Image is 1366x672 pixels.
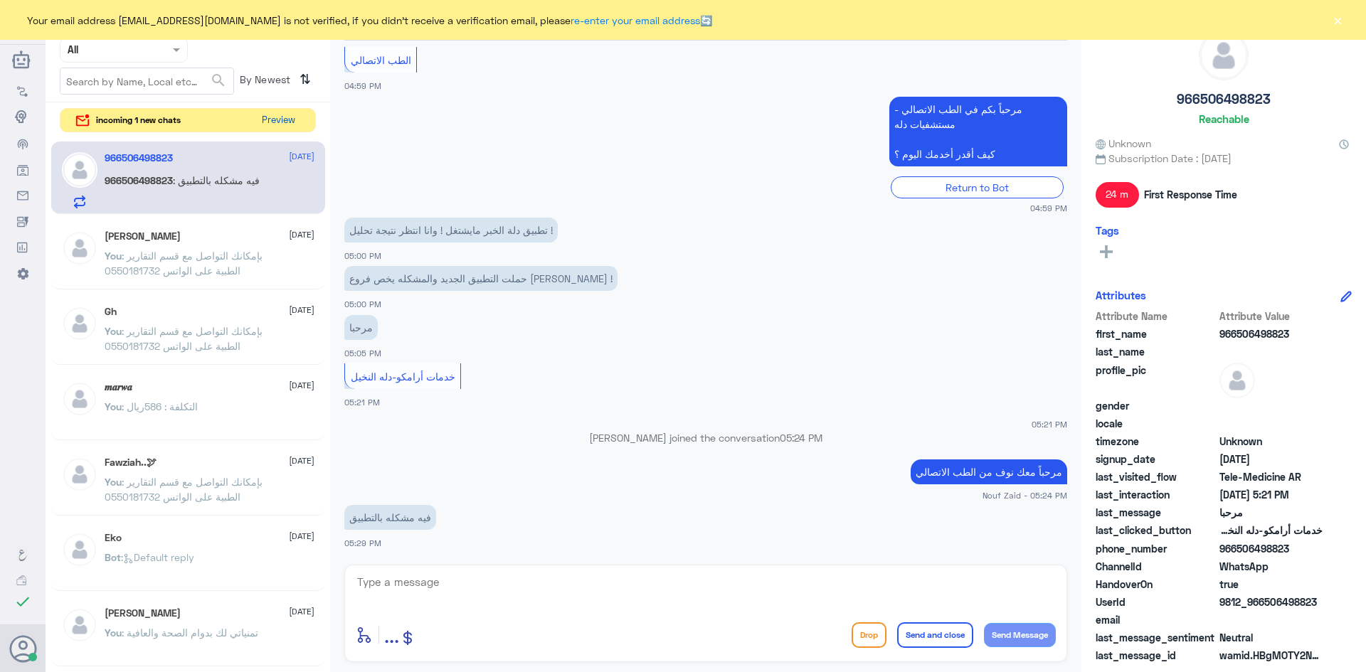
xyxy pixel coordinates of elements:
[105,325,263,352] span: : بإمكانك التواصل مع قسم التقارير الطبية على الواتس 0550181732
[344,430,1067,445] p: [PERSON_NAME] joined the conversation
[1219,326,1323,341] span: 966506498823
[121,551,194,563] span: : Default reply
[105,476,263,503] span: : بإمكانك التواصل مع قسم التقارير الطبية على الواتس 0550181732
[1219,541,1323,556] span: 966506498823
[62,381,97,417] img: defaultAdmin.png
[1219,434,1323,449] span: Unknown
[105,152,173,164] h5: 966506498823
[1096,398,1217,413] span: gender
[344,81,381,90] span: 04:59 PM
[1096,344,1217,359] span: last_name
[1096,648,1217,663] span: last_message_id
[105,626,122,639] span: You
[344,299,381,309] span: 05:00 PM
[210,69,227,92] button: search
[105,551,121,563] span: Bot
[1219,630,1323,645] span: 0
[105,400,122,412] span: You
[105,230,181,242] h5: Rana Alghamdi
[1096,434,1217,449] span: timezone
[344,251,381,260] span: 05:00 PM
[1096,452,1217,466] span: signup_date
[9,635,36,662] button: Avatar
[289,605,314,618] span: [DATE]
[105,250,263,277] span: : بإمكانك التواصل مع قسم التقارير الطبية على الواتس 0550181732
[289,454,314,467] span: [DATE]
[1219,452,1323,466] span: 2025-09-25T13:59:24.24Z
[62,306,97,341] img: defaultAdmin.png
[889,97,1067,166] p: 25/9/2025, 4:59 PM
[1096,151,1352,166] span: Subscription Date : [DATE]
[1219,416,1323,431] span: null
[351,370,455,383] span: خدمات أرامكو-دله النخيل
[105,532,122,544] h5: Eko
[105,457,157,469] h5: Fawziah..🕊
[96,114,181,127] span: incoming 1 new chats
[105,381,132,393] h5: 𝒎𝒂𝒓𝒘𝒂
[234,68,294,96] span: By Newest
[1219,363,1255,398] img: defaultAdmin.png
[1096,630,1217,645] span: last_message_sentiment
[289,530,314,543] span: [DATE]
[344,398,380,407] span: 05:21 PM
[62,607,97,643] img: defaultAdmin.png
[105,476,122,488] span: You
[1096,224,1119,237] h6: Tags
[1096,309,1217,324] span: Attribute Name
[1219,523,1323,538] span: خدمات أرامكو-دله النخيل
[1096,612,1217,627] span: email
[210,72,227,89] span: search
[897,622,973,648] button: Send and close
[289,379,314,392] span: [DATE]
[1219,505,1323,520] span: مرحبا
[105,607,181,619] h5: Mohammed ALRASHED
[344,315,378,340] p: 25/9/2025, 5:05 PM
[344,348,381,358] span: 05:05 PM
[255,109,301,132] button: Preview
[105,325,122,337] span: You
[1219,594,1323,609] span: 9812_966506498823
[344,538,381,548] span: 05:29 PM
[14,593,31,610] i: check
[1219,612,1323,627] span: null
[351,54,411,66] span: الطب الاتصالي
[344,218,558,242] p: 25/9/2025, 5:00 PM
[344,505,436,530] p: 25/9/2025, 5:29 PM
[105,306,117,318] h5: Gh
[1096,416,1217,431] span: locale
[1096,326,1217,341] span: first_name
[300,68,311,91] i: ⇅
[571,14,700,26] a: re-enter your email address
[27,13,712,28] span: Your email address [EMAIL_ADDRESS][DOMAIN_NAME] is not verified, if you didn't receive a verifica...
[1096,505,1217,520] span: last_message
[1096,559,1217,574] span: ChannelId
[1032,418,1067,430] span: 05:21 PM
[62,532,97,567] img: defaultAdmin.png
[1199,112,1249,125] h6: Reachable
[891,176,1064,198] div: Return to Bot
[384,619,399,651] button: ...
[983,489,1067,501] span: Nouf Zaid - 05:24 PM
[1219,648,1323,663] span: wamid.HBgMOTY2NTA2NDk4ODIzFQIAEhgUM0E1QjIzMTA5Qzc1RDJDMDExNTMA
[1200,31,1248,80] img: defaultAdmin.png
[1030,202,1067,214] span: 04:59 PM
[62,152,97,188] img: defaultAdmin.png
[122,400,198,412] span: : التكلفة : 586ريال
[344,266,618,291] p: 25/9/2025, 5:00 PM
[105,174,173,186] span: 966506498823
[1144,187,1237,202] span: First Response Time
[1096,289,1146,302] h6: Attributes
[852,622,886,648] button: Drop
[62,230,97,266] img: defaultAdmin.png
[1219,309,1323,324] span: Attribute Value
[1096,136,1151,151] span: Unknown
[1219,487,1323,502] span: 2025-09-25T14:21:52.935Z
[780,432,822,444] span: 05:24 PM
[62,457,97,492] img: defaultAdmin.png
[173,174,260,186] span: : فيه مشكله بالتطبيق
[1219,559,1323,574] span: 2
[1096,541,1217,556] span: phone_number
[1096,577,1217,592] span: HandoverOn
[1219,469,1323,484] span: Tele-Medicine AR
[911,459,1067,484] p: 25/9/2025, 5:24 PM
